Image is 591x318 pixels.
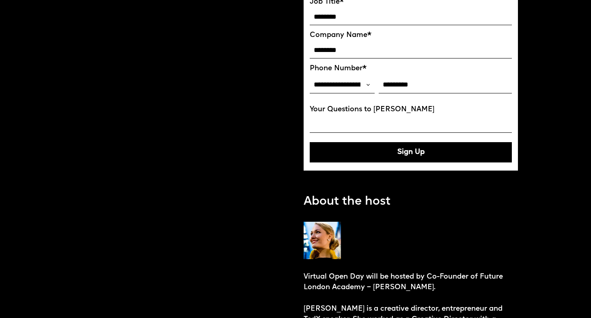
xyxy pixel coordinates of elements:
p: About the host [304,193,390,211]
label: Company Name [310,31,512,40]
button: Sign Up [310,142,512,162]
label: Phone Number [310,65,512,73]
label: Your Questions to [PERSON_NAME] [310,106,512,114]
